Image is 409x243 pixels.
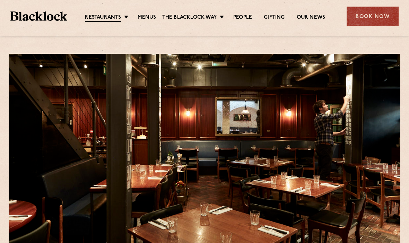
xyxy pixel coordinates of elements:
a: Restaurants [85,14,121,22]
div: Book Now [347,7,399,26]
a: The Blacklock Way [162,14,217,21]
a: Our News [297,14,325,21]
img: BL_Textured_Logo-footer-cropped.svg [10,11,67,21]
a: Gifting [264,14,285,21]
a: Menus [138,14,156,21]
a: People [233,14,252,21]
